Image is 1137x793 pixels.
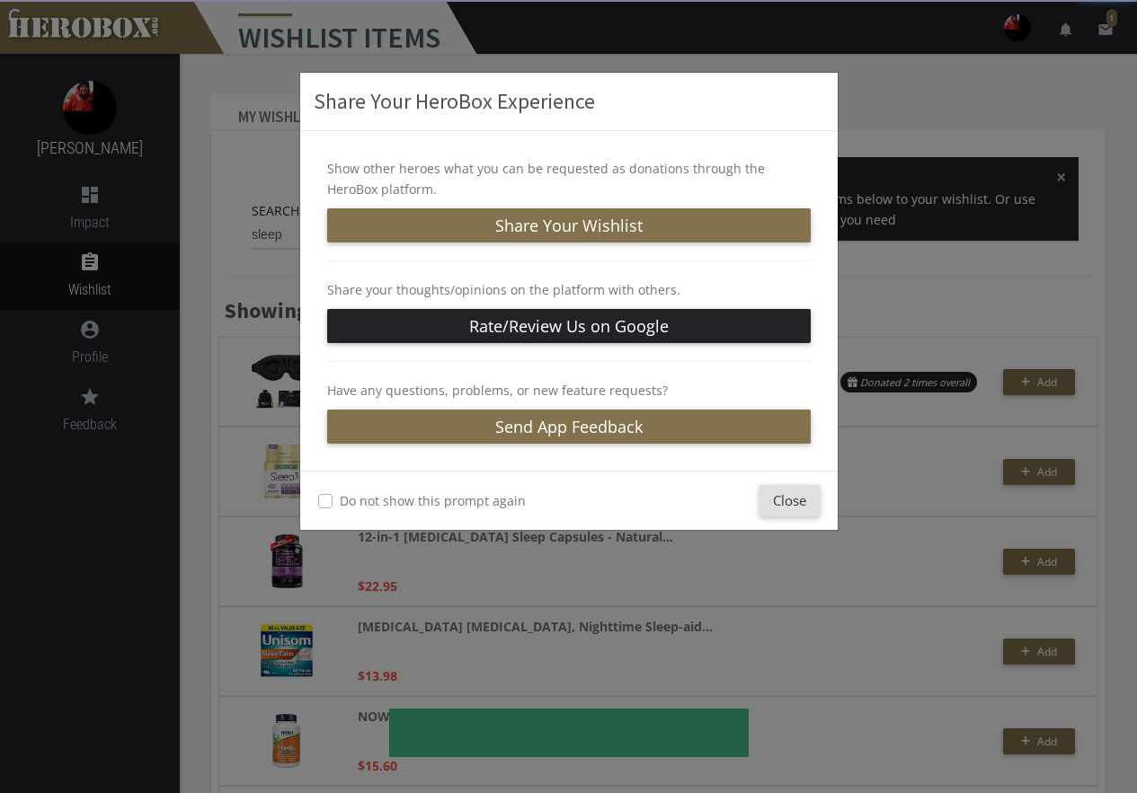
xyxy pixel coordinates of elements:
[340,490,526,511] label: Do not show this prompt again
[327,380,811,401] p: Have any questions, problems, or new feature requests?
[327,410,811,444] a: Send App Feedback
[327,158,811,199] p: Show other heroes what you can be requested as donations through the HeroBox platform.
[327,279,811,300] p: Share your thoughts/opinions on the platform with others.
[314,86,824,117] h3: Share Your HeroBox Experience
[327,309,811,343] a: Rate/Review Us on Google
[759,485,820,516] button: Close
[327,208,811,242] button: Share Your Wishlist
